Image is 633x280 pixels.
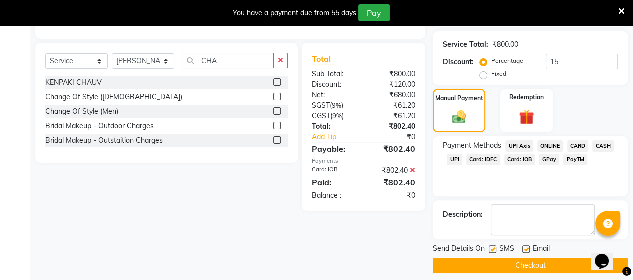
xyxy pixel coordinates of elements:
div: ₹802.40 [363,176,423,188]
div: ₹0 [373,132,423,142]
div: Total: [304,121,364,132]
span: UPI Axis [505,140,533,152]
span: SMS [499,243,514,256]
label: Redemption [509,93,544,102]
div: ( ) [304,111,364,121]
div: ₹680.00 [363,90,423,100]
label: Percentage [491,56,523,65]
div: Discount: [443,57,474,67]
span: Card: IOB [504,154,535,165]
div: ₹800.00 [492,39,518,50]
span: Email [533,243,550,256]
span: 9% [332,112,342,120]
span: CGST [312,111,330,120]
span: CASH [592,140,614,152]
div: Discount: [304,79,364,90]
button: Checkout [433,258,628,273]
img: _cash.svg [448,109,471,125]
span: 9% [332,101,341,109]
span: Total [312,54,335,64]
span: PayTM [563,154,587,165]
div: ( ) [304,100,364,111]
div: ₹802.40 [363,143,423,155]
div: You have a payment due from 55 days [233,8,356,18]
div: Change Of Style (Men) [45,106,118,117]
input: Search or Scan [182,53,274,68]
label: Manual Payment [435,94,483,103]
span: Payment Methods [443,140,501,151]
div: ₹802.40 [363,165,423,176]
div: Change Of Style ([DEMOGRAPHIC_DATA]) [45,92,182,102]
div: ₹0 [363,190,423,201]
div: Sub Total: [304,69,364,79]
div: Payable: [304,143,364,155]
div: ₹61.20 [363,100,423,111]
iframe: chat widget [591,240,623,270]
a: Add Tip [304,132,373,142]
div: ₹802.40 [363,121,423,132]
div: Bridal Makeup - Outdoor Charges [45,121,154,131]
div: Service Total: [443,39,488,50]
span: SGST [312,101,330,110]
span: Send Details On [433,243,485,256]
div: Bridal Makeup - Outstaition Charges [45,135,163,146]
div: ₹800.00 [363,69,423,79]
div: Description: [443,209,483,220]
label: Fixed [491,69,506,78]
button: Pay [358,4,390,21]
div: Card: IOB [304,165,364,176]
span: Card: IDFC [466,154,500,165]
div: Payments [312,157,415,165]
div: Paid: [304,176,364,188]
img: _gift.svg [514,108,539,126]
div: Net: [304,90,364,100]
span: CARD [567,140,589,152]
div: ₹61.20 [363,111,423,121]
span: UPI [447,154,462,165]
div: KENPAKI CHAUV [45,77,102,88]
span: ONLINE [537,140,563,152]
span: GPay [539,154,559,165]
div: Balance : [304,190,364,201]
div: ₹120.00 [363,79,423,90]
